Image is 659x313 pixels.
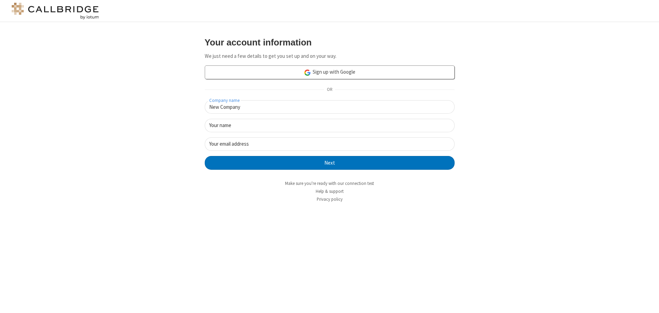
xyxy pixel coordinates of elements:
p: We just need a few details to get you set up and on your way. [205,52,455,60]
button: Next [205,156,455,170]
a: Make sure you're ready with our connection test [285,180,374,186]
input: Your email address [205,137,455,151]
a: Help & support [316,188,344,194]
input: Your name [205,119,455,132]
h3: Your account information [205,38,455,47]
img: google-icon.png [304,69,311,76]
img: logo@2x.png [10,3,100,19]
input: Company name [205,100,455,114]
a: Privacy policy [317,196,343,202]
a: Sign up with Google [205,65,455,79]
span: OR [324,85,335,95]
